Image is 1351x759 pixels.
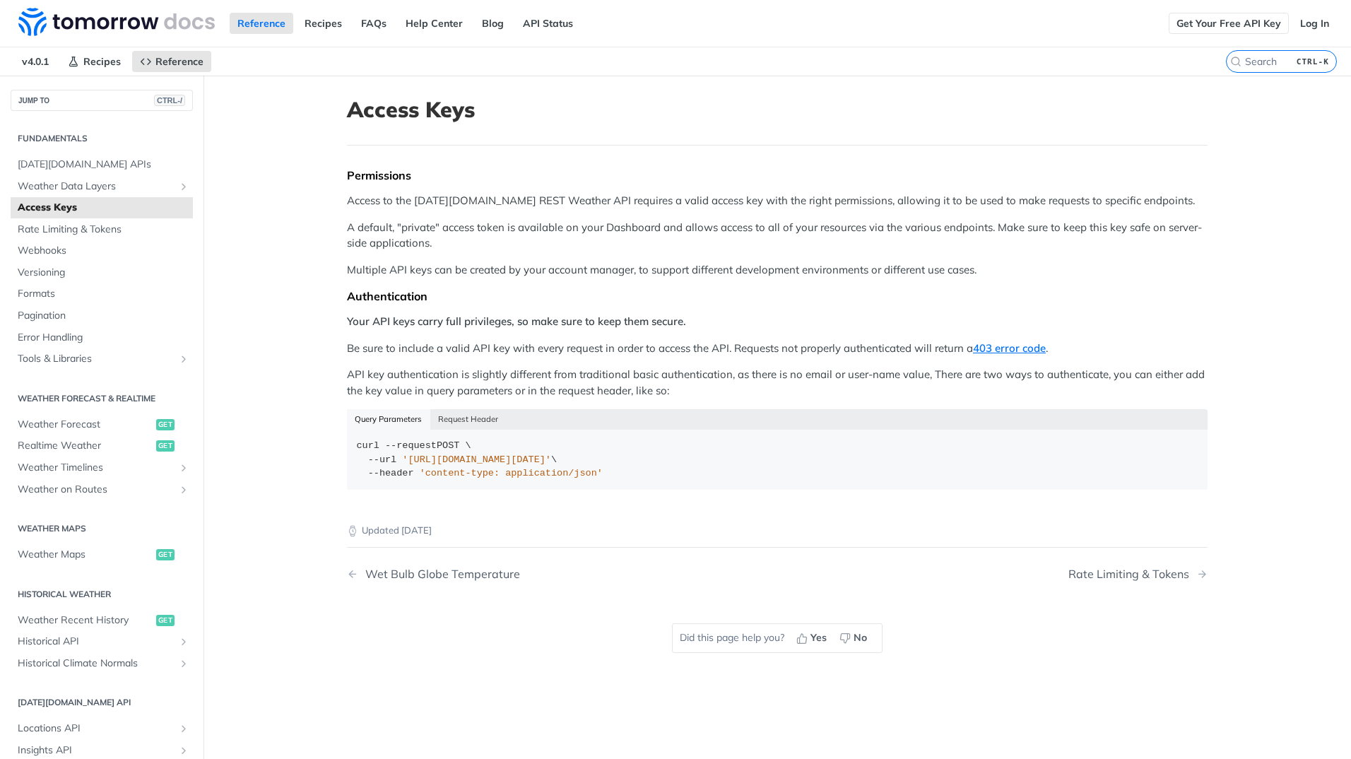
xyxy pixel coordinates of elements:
[11,219,193,240] a: Rate Limiting & Tokens
[402,454,551,465] span: '[URL][DOMAIN_NAME][DATE]'
[18,352,175,366] span: Tools & Libraries
[178,484,189,495] button: Show subpages for Weather on Routes
[155,55,203,68] span: Reference
[11,132,193,145] h2: Fundamentals
[357,439,1198,481] div: POST \ \
[297,13,350,34] a: Recipes
[14,51,57,72] span: v4.0.1
[18,8,215,36] img: Tomorrow.io Weather API Docs
[132,51,211,72] a: Reference
[11,718,193,739] a: Locations APIShow subpages for Locations API
[18,180,175,194] span: Weather Data Layers
[178,462,189,473] button: Show subpages for Weather Timelines
[398,13,471,34] a: Help Center
[18,657,175,671] span: Historical Climate Normals
[515,13,581,34] a: API Status
[474,13,512,34] a: Blog
[11,240,193,261] a: Webhooks
[178,353,189,365] button: Show subpages for Tools & Libraries
[11,631,193,652] a: Historical APIShow subpages for Historical API
[11,283,193,305] a: Formats
[11,522,193,535] h2: Weather Maps
[18,548,153,562] span: Weather Maps
[178,636,189,647] button: Show subpages for Historical API
[973,341,1046,355] a: 403 error code
[18,439,153,453] span: Realtime Weather
[11,435,193,457] a: Realtime Weatherget
[353,13,394,34] a: FAQs
[854,630,867,645] span: No
[11,457,193,478] a: Weather TimelinesShow subpages for Weather Timelines
[18,223,189,237] span: Rate Limiting & Tokens
[347,524,1208,538] p: Updated [DATE]
[1068,567,1208,581] a: Next Page: Rate Limiting & Tokens
[156,615,175,626] span: get
[347,567,716,581] a: Previous Page: Wet Bulb Globe Temperature
[810,630,827,645] span: Yes
[1292,13,1337,34] a: Log In
[178,181,189,192] button: Show subpages for Weather Data Layers
[1230,56,1241,67] svg: Search
[358,567,520,581] div: Wet Bulb Globe Temperature
[11,327,193,348] a: Error Handling
[347,341,1208,357] p: Be sure to include a valid API key with every request in order to access the API. Requests not pr...
[18,158,189,172] span: [DATE][DOMAIN_NAME] APIs
[347,193,1208,209] p: Access to the [DATE][DOMAIN_NAME] REST Weather API requires a valid access key with the right per...
[18,418,153,432] span: Weather Forecast
[347,367,1208,399] p: API key authentication is slightly different from traditional basic authentication, as there is n...
[18,287,189,301] span: Formats
[430,409,507,429] button: Request Header
[368,468,414,478] span: --header
[18,201,189,215] span: Access Keys
[11,610,193,631] a: Weather Recent Historyget
[834,628,875,649] button: No
[18,722,175,736] span: Locations API
[11,305,193,326] a: Pagination
[156,440,175,452] span: get
[672,623,883,653] div: Did this page help you?
[11,414,193,435] a: Weather Forecastget
[178,745,189,756] button: Show subpages for Insights API
[18,483,175,497] span: Weather on Routes
[60,51,129,72] a: Recipes
[791,628,834,649] button: Yes
[1068,567,1196,581] div: Rate Limiting & Tokens
[18,266,189,280] span: Versioning
[357,440,379,451] span: curl
[11,262,193,283] a: Versioning
[18,461,175,475] span: Weather Timelines
[18,309,189,323] span: Pagination
[156,549,175,560] span: get
[11,197,193,218] a: Access Keys
[18,743,175,758] span: Insights API
[11,90,193,111] button: JUMP TOCTRL-/
[347,262,1208,278] p: Multiple API keys can be created by your account manager, to support different development enviro...
[178,658,189,669] button: Show subpages for Historical Climate Normals
[11,653,193,674] a: Historical Climate NormalsShow subpages for Historical Climate Normals
[11,176,193,197] a: Weather Data LayersShow subpages for Weather Data Layers
[18,613,153,628] span: Weather Recent History
[11,348,193,370] a: Tools & LibrariesShow subpages for Tools & Libraries
[1293,54,1333,69] kbd: CTRL-K
[230,13,293,34] a: Reference
[83,55,121,68] span: Recipes
[11,544,193,565] a: Weather Mapsget
[156,419,175,430] span: get
[154,95,185,106] span: CTRL-/
[347,220,1208,252] p: A default, "private" access token is available on your Dashboard and allows access to all of your...
[11,588,193,601] h2: Historical Weather
[11,392,193,405] h2: Weather Forecast & realtime
[1169,13,1289,34] a: Get Your Free API Key
[18,244,189,258] span: Webhooks
[11,479,193,500] a: Weather on RoutesShow subpages for Weather on Routes
[347,553,1208,595] nav: Pagination Controls
[11,696,193,709] h2: [DATE][DOMAIN_NAME] API
[11,154,193,175] a: [DATE][DOMAIN_NAME] APIs
[347,97,1208,122] h1: Access Keys
[368,454,397,465] span: --url
[18,331,189,345] span: Error Handling
[347,314,686,328] strong: Your API keys carry full privileges, so make sure to keep them secure.
[347,168,1208,182] div: Permissions
[420,468,603,478] span: 'content-type: application/json'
